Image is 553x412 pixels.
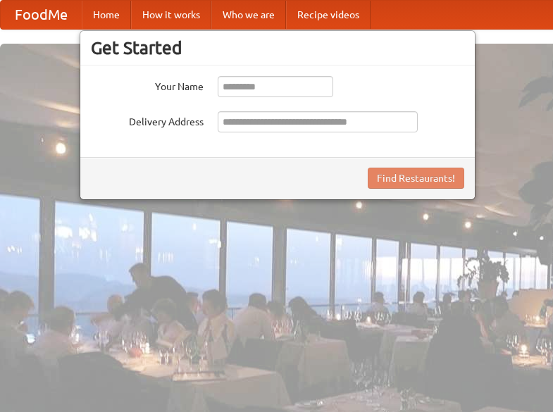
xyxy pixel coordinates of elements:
[286,1,371,29] a: Recipe videos
[1,1,82,29] a: FoodMe
[211,1,286,29] a: Who we are
[131,1,211,29] a: How it works
[91,76,204,94] label: Your Name
[368,168,464,189] button: Find Restaurants!
[91,111,204,129] label: Delivery Address
[91,37,464,58] h3: Get Started
[82,1,131,29] a: Home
